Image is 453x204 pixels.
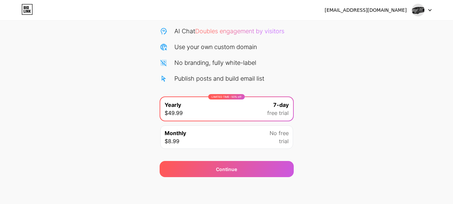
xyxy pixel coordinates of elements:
span: No free [270,129,289,137]
span: $8.99 [165,137,179,145]
div: Publish posts and build email list [174,74,264,83]
span: Doubles engagement by visitors [195,28,284,35]
div: AI Chat [174,27,284,36]
span: trial [279,137,289,145]
div: LIMITED TIME : 50% off [208,94,245,99]
div: No branding, fully white-label [174,58,256,67]
span: $49.99 [165,109,183,117]
div: Continue [216,166,237,173]
span: free trial [267,109,289,117]
span: 7-day [273,101,289,109]
div: Use your own custom domain [174,42,257,51]
span: Yearly [165,101,181,109]
img: jackson123 [412,4,424,16]
span: Monthly [165,129,186,137]
div: [EMAIL_ADDRESS][DOMAIN_NAME] [325,7,407,14]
